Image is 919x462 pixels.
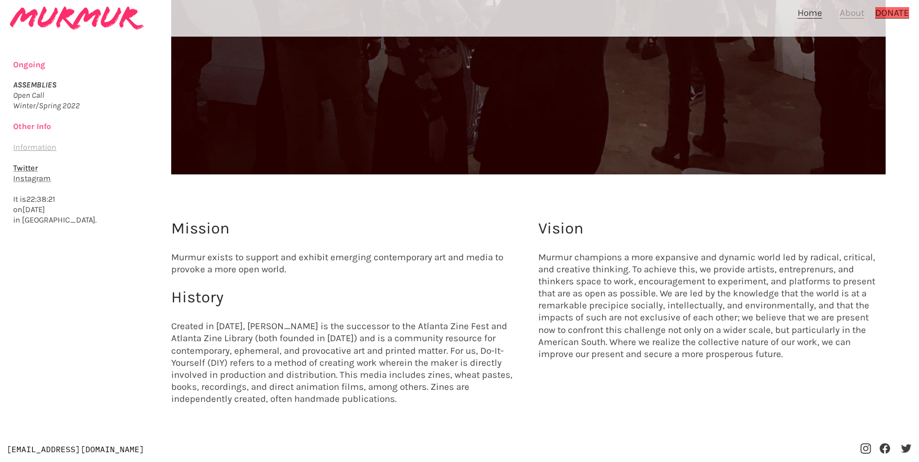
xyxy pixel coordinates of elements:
div: Murmur champions a more expansive and dynamic world led by radical, critical, and creative thinki... [528,208,895,370]
h2: Mission [171,218,519,239]
a: Instagram [13,174,51,183]
a: ︎ [859,443,872,454]
div: Murmur exists to support and exhibit emerging contemporary art and media to provoke a more open w... [161,208,528,426]
h2: Vision [538,218,886,239]
a: Twitter [13,163,38,173]
h2: History [171,287,519,308]
div: It is on in [GEOGRAPHIC_DATA]. [13,60,202,237]
a: Information [13,143,56,152]
img: murmur-logo.svg [10,7,144,30]
a: ︎ [879,443,891,454]
span: [EMAIL_ADDRESS][DOMAIN_NAME] [7,446,144,454]
a: About [840,7,864,19]
a: DONATE [875,7,909,19]
a: ︎ [900,443,912,454]
a: Home [798,7,822,19]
